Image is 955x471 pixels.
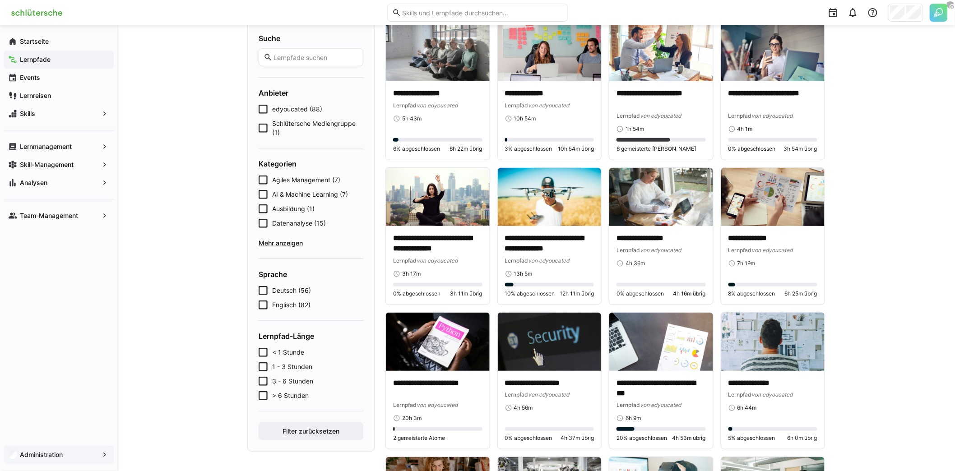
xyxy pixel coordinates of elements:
span: < 1 Stunde [272,348,304,357]
input: Lernpfade suchen [273,53,358,61]
span: Lernpfad [393,402,417,408]
span: 20% abgeschlossen [617,434,667,442]
span: Lernpfad [728,112,752,119]
span: 5% abgeschlossen [728,434,775,442]
span: von edyoucated [417,102,458,109]
span: 0% abgeschlossen [728,145,776,152]
span: 10h 54m übrig [558,145,594,152]
span: 4h 1m [737,125,753,133]
span: Lernpfad [393,102,417,109]
span: 6h 0m übrig [788,434,817,442]
span: 2 gemeisterte Atome [393,434,445,442]
span: 3h 54m übrig [784,145,817,152]
span: 1 - 3 Stunden [272,362,312,371]
span: 4h 53m übrig [672,434,706,442]
span: 6h 22m übrig [450,145,482,152]
span: 4h 56m [514,404,533,411]
span: von edyoucated [640,247,681,254]
span: AI & Machine Learning (7) [272,190,348,199]
img: image [498,313,602,371]
img: image [609,168,713,226]
span: Lernpfad [617,402,640,408]
span: Lernpfad [728,391,752,398]
span: von edyoucated [417,257,458,264]
span: 3% abgeschlossen [505,145,552,152]
span: Lernpfad [505,102,528,109]
span: Lernpfad [728,247,752,254]
img: image [498,168,602,226]
img: image [386,168,490,226]
h4: Anbieter [259,88,363,97]
img: image [609,23,713,81]
span: Schlütersche Mediengruppe (1) [272,119,363,137]
span: von edyoucated [640,402,681,408]
span: 5h 43m [402,115,422,122]
span: Agiles Management (7) [272,175,340,185]
span: 4h 16m übrig [673,290,706,297]
span: > 6 Stunden [272,391,309,400]
span: Lernpfad [505,257,528,264]
span: Filter zurücksetzen [281,427,341,436]
span: 10% abgeschlossen [505,290,555,297]
span: Lernpfad [505,391,528,398]
span: 13h 5m [514,270,533,277]
span: 6h 25m übrig [785,290,817,297]
span: 0% abgeschlossen [505,434,552,442]
span: Lernpfad [393,257,417,264]
span: von edyoucated [752,112,793,119]
span: 6% abgeschlossen [393,145,440,152]
span: 3 - 6 Stunden [272,377,313,386]
input: Skills und Lernpfade durchsuchen… [401,9,563,17]
span: Englisch (82) [272,300,311,309]
span: von edyoucated [752,391,793,398]
span: von edyoucated [528,257,570,264]
button: Filter zurücksetzen [259,422,363,440]
h4: Suche [259,34,363,43]
img: image [721,168,825,226]
span: 1h 54m [626,125,644,133]
span: 4h 36m [626,260,645,267]
span: 3h 11m übrig [450,290,482,297]
span: 7h 19m [737,260,756,267]
span: 0% abgeschlossen [393,290,440,297]
span: 3h 17m [402,270,421,277]
img: image [386,23,490,81]
span: Deutsch (56) [272,286,311,295]
img: image [609,313,713,371]
span: 20h 3m [402,415,422,422]
span: 6 gemeisterte [PERSON_NAME] [617,145,696,152]
span: 4h 37m übrig [561,434,594,442]
span: 10h 54m [514,115,536,122]
span: von edyoucated [640,112,681,119]
span: Lernpfad [617,112,640,119]
span: 6h 9m [626,415,641,422]
span: 6h 44m [737,404,757,411]
span: Lernpfad [617,247,640,254]
img: image [721,313,825,371]
span: Mehr anzeigen [259,239,363,248]
span: von edyoucated [752,247,793,254]
span: Datenanalyse (15) [272,219,326,228]
span: edyoucated (88) [272,105,322,114]
h4: Sprache [259,270,363,279]
span: 0% abgeschlossen [617,290,664,297]
span: von edyoucated [528,102,570,109]
h4: Lernpfad-Länge [259,332,363,341]
span: Ausbildung (1) [272,204,315,213]
span: von edyoucated [528,391,570,398]
span: 8% abgeschlossen [728,290,775,297]
img: image [721,23,825,81]
h4: Kategorien [259,159,363,168]
img: image [386,313,490,371]
span: von edyoucated [417,402,458,408]
img: image [498,23,602,81]
span: 12h 11m übrig [560,290,594,297]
